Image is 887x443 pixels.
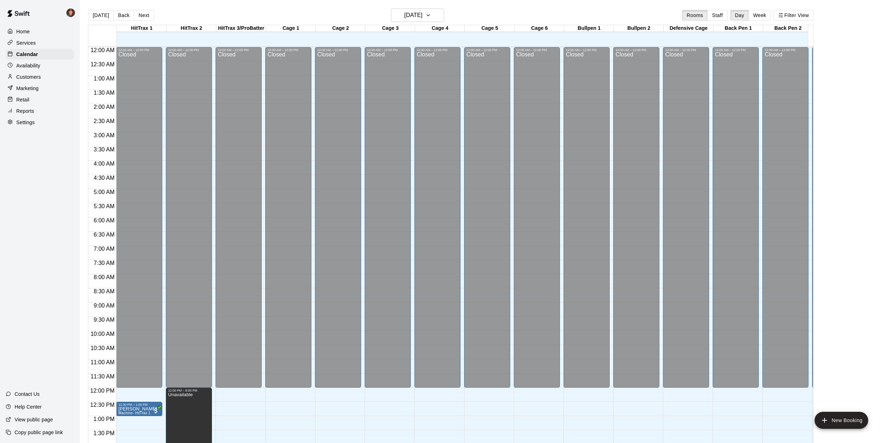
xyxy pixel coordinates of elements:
div: Cage 4 [415,25,465,32]
span: 2:00 AM [92,104,116,110]
div: 12:00 AM – 12:00 PM [367,48,409,52]
p: Help Center [15,403,42,410]
p: Copy public page link [15,429,63,436]
div: Cage 5 [465,25,515,32]
a: Settings [6,117,74,128]
div: Back Pen 2 [763,25,813,32]
span: 1:00 PM [92,416,116,422]
div: 12:00 AM – 12:00 PM: Closed [414,47,461,388]
span: 12:30 PM [88,402,116,408]
img: Mike Skogen [66,9,75,17]
button: Next [134,10,154,21]
span: 3:30 AM [92,146,116,153]
div: Cage 2 [316,25,365,32]
button: Back [113,10,134,21]
span: 8:00 AM [92,274,116,280]
a: Reports [6,106,74,116]
span: 8:30 AM [92,288,116,294]
p: Marketing [16,85,39,92]
div: Closed [168,52,210,390]
div: HitTrax 1 [117,25,167,32]
span: 12:30 AM [89,61,116,67]
span: 3:00 AM [92,132,116,138]
span: 9:30 AM [92,317,116,323]
div: Closed [466,52,508,390]
span: 6:30 AM [92,232,116,238]
span: 5:00 AM [92,189,116,195]
div: Bullpen 2 [614,25,664,32]
p: Reports [16,107,34,115]
p: Services [16,39,36,46]
div: Bullpen 1 [564,25,614,32]
div: HitTrax 2 [167,25,216,32]
div: 12:00 AM – 12:00 PM: Closed [216,47,262,388]
div: Closed [516,52,558,390]
div: Back Pen 1 [713,25,763,32]
span: 11:00 AM [89,359,116,365]
div: Cage 3 [365,25,415,32]
div: 12:00 AM – 12:00 PM [764,48,806,52]
div: Closed [764,52,806,390]
p: View public page [15,416,53,423]
div: Home [6,26,74,37]
div: 12:00 AM – 12:00 PM [715,48,757,52]
div: Mike Skogen [65,6,80,20]
span: 10:00 AM [89,331,116,337]
button: Week [749,10,771,21]
div: 12:00 AM – 12:00 PM [615,48,657,52]
div: 12:00 AM – 12:00 PM [267,48,309,52]
span: 1:30 AM [92,90,116,96]
div: 12:00 AM – 12:00 PM: Closed [365,47,411,388]
span: 4:00 AM [92,161,116,167]
div: Closed [317,52,359,390]
div: Closed [267,52,309,390]
span: 1:30 PM [92,430,116,436]
h6: [DATE] [404,10,423,20]
button: [DATE] [391,9,444,22]
div: Closed [615,52,657,390]
button: [DATE] [88,10,114,21]
div: 12:30 PM – 1:00 PM: Everett Bollman [116,402,162,416]
p: Availability [16,62,40,69]
button: Rooms [682,10,708,21]
div: 12:00 AM – 12:00 PM: Closed [265,47,311,388]
div: 12:00 AM – 12:00 PM: Closed [762,47,809,388]
span: 9:00 AM [92,303,116,309]
span: 2:30 AM [92,118,116,124]
span: Machine- HitTrax 1 [118,411,150,415]
div: Cage 6 [515,25,564,32]
p: Customers [16,73,41,81]
a: Calendar [6,49,74,60]
div: Closed [566,52,608,390]
a: Retail [6,94,74,105]
div: 12:00 AM – 12:00 PM [218,48,260,52]
div: 12:00 AM – 12:00 PM: Closed [564,47,610,388]
span: 10:30 AM [89,345,116,351]
span: 7:30 AM [92,260,116,266]
div: 12:00 AM – 12:00 PM: Closed [514,47,560,388]
span: 1:00 AM [92,76,116,82]
div: 12:00 AM – 12:00 PM: Closed [315,47,361,388]
span: All customers have paid [152,407,159,414]
div: 12:00 AM – 12:00 PM: Closed [713,47,759,388]
button: Day [730,10,749,21]
span: 4:30 AM [92,175,116,181]
button: add [815,412,868,429]
p: Home [16,28,30,35]
a: Marketing [6,83,74,94]
button: Filter View [774,10,813,21]
a: Availability [6,60,74,71]
div: 12:00 AM – 12:00 PM: Closed [613,47,659,388]
div: 12:00 AM – 12:00 PM [466,48,508,52]
a: Services [6,38,74,48]
div: 12:00 AM – 12:00 PM [417,48,458,52]
span: 11:30 AM [89,373,116,380]
div: HitTrax 3/ProBatter [216,25,266,32]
